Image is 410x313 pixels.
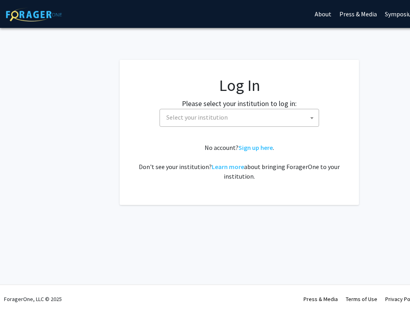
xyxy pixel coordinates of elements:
img: ForagerOne Logo [6,8,62,22]
div: ForagerOne, LLC © 2025 [4,285,62,313]
span: Select your institution [163,109,319,126]
a: Learn more about bringing ForagerOne to your institution [212,163,244,171]
div: No account? . Don't see your institution? about bringing ForagerOne to your institution. [136,143,343,181]
h1: Log In [136,76,343,95]
a: Terms of Use [346,295,377,303]
a: Sign up here [239,144,273,152]
label: Please select your institution to log in: [182,98,297,109]
span: Select your institution [160,109,319,127]
span: Select your institution [166,113,228,121]
a: Press & Media [304,295,338,303]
